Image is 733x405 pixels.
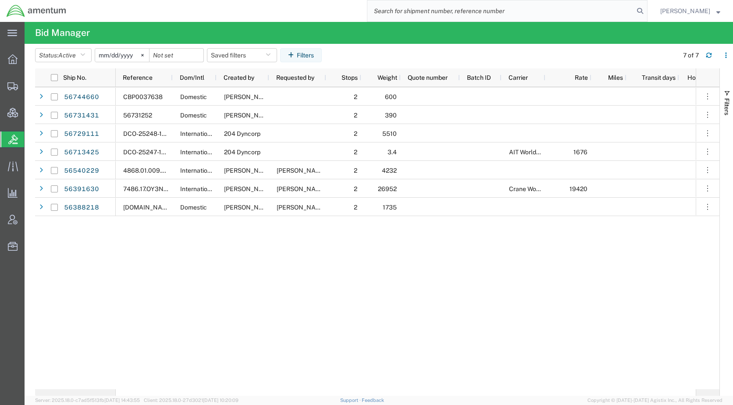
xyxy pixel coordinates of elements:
span: Ship No. [63,74,86,81]
span: 204 Dyncorp [224,130,260,137]
span: 2 [354,204,357,211]
span: Cristina Shepherd [277,204,327,211]
span: 2 [354,93,357,100]
span: [DATE] 10:20:09 [203,398,238,403]
span: Amenew Masho [277,167,327,174]
span: Active [58,52,76,59]
span: Cristina Shepherd [224,204,274,211]
span: Steven Alcott [224,93,274,100]
span: 1735 [383,204,397,211]
span: Domestic [180,93,207,100]
input: Search for shipment number, reference number [367,0,634,21]
span: International [180,185,216,192]
span: Quote number [408,74,448,81]
input: Not set [95,49,149,62]
span: 204 Dyncorp [224,149,260,156]
span: Reference [123,74,153,81]
span: 7486.17.OY3NON.FINONRE.F4538 [123,185,222,192]
span: 5510 [382,130,397,137]
span: Weight [368,74,397,81]
input: Not set [149,49,203,62]
a: 56540229 [64,164,100,178]
span: 2 [354,167,357,174]
button: Saved filters [207,48,277,62]
a: 56388218 [64,201,100,215]
a: Feedback [362,398,384,403]
a: 56713425 [64,146,100,160]
span: 56731252 [123,112,152,119]
span: Hot [687,74,698,81]
span: AIT Worldwide [509,149,549,156]
span: DCO-25248-167794 [123,130,181,137]
span: Transit days [633,74,676,81]
span: 3.4 [388,149,397,156]
span: Rate [552,74,588,81]
button: Status:Active [35,48,92,62]
span: [DATE] 14:43:55 [104,398,140,403]
a: 56729111 [64,127,100,141]
a: 56731431 [64,109,100,123]
span: 4232 [382,167,397,174]
button: [PERSON_NAME] [660,6,721,16]
span: CBP0037638 [123,93,163,100]
span: Kent Gilman [660,6,710,16]
span: 26952 [378,185,397,192]
span: International [180,130,216,137]
span: Miles [598,74,623,81]
span: Crane Worldwide [509,185,557,192]
span: Filters [723,98,730,115]
span: Requested by [276,74,314,81]
span: 2 [354,185,357,192]
span: DCO-25247-167737 [123,149,180,156]
h4: Bid Manager [35,22,90,44]
span: 2 [354,112,357,119]
span: International [180,149,216,156]
a: 56391630 [64,182,100,196]
span: 600 [385,93,397,100]
span: Stops [333,74,358,81]
button: Filters [280,48,322,62]
span: Kent Gilman [224,112,274,119]
span: 2 [354,130,357,137]
span: 4868.01.009.C.0007AA.EG.AMTODC [123,167,228,174]
span: Copyright © [DATE]-[DATE] Agistix Inc., All Rights Reserved [587,397,722,404]
span: Jason Champagne [224,185,274,192]
div: 7 of 7 [683,51,699,60]
span: Dom/Intl [180,74,204,81]
span: Domestic [180,204,207,211]
span: 1676 [573,149,587,156]
span: Batch ID [467,74,491,81]
span: Domestic [180,112,207,119]
span: 3566.07.0152.CUAS.CUAS.5000.CF [123,204,173,211]
span: International [180,167,216,174]
span: Client: 2025.18.0-27d3021 [144,398,238,403]
span: Created by [224,74,254,81]
span: Server: 2025.18.0-c7ad5f513fb [35,398,140,403]
span: 19420 [569,185,587,192]
a: Support [340,398,362,403]
span: Carrier [509,74,528,81]
a: 56744660 [64,90,100,104]
span: Amenew Masho [224,167,274,174]
span: Samuel Roberts [277,185,327,192]
span: 2 [354,149,357,156]
span: 390 [385,112,397,119]
img: logo [6,4,67,18]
